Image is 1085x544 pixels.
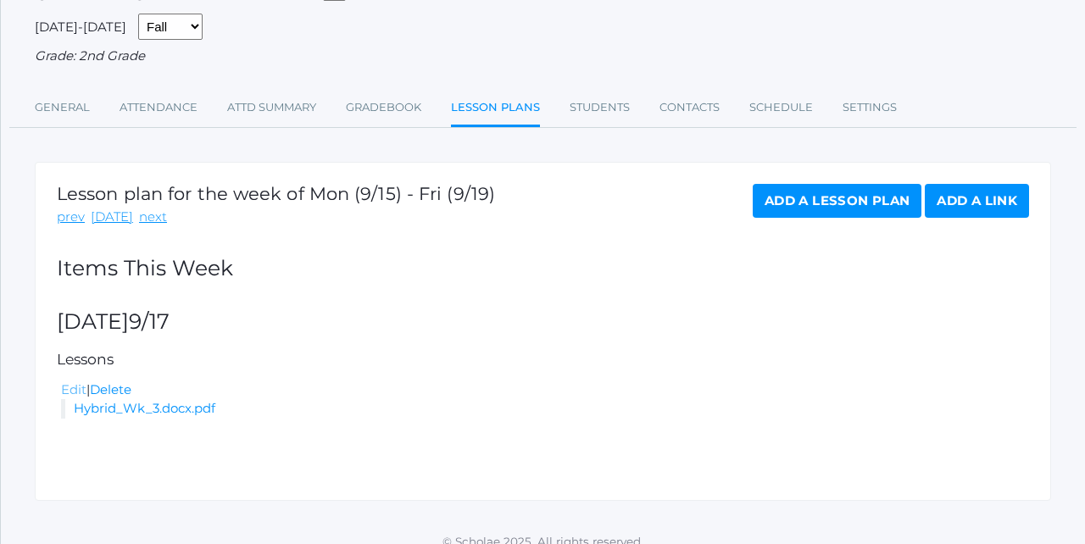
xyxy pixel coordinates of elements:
div: | [61,380,1029,400]
a: Students [570,91,630,125]
a: Schedule [749,91,813,125]
a: Add a Link [925,184,1029,218]
a: Delete [90,381,131,397]
a: Gradebook [346,91,421,125]
a: Add a Lesson Plan [753,184,921,218]
a: [DATE] [91,208,133,227]
a: Settings [843,91,897,125]
h5: Lessons [57,352,1029,368]
a: Hybrid_Wk_3.docx.pdf [74,400,215,416]
a: next [139,208,167,227]
a: Attendance [120,91,198,125]
a: Edit [61,381,86,397]
a: Contacts [659,91,720,125]
span: 9/17 [129,308,170,334]
span: [DATE]-[DATE] [35,19,126,35]
h1: Lesson plan for the week of Mon (9/15) - Fri (9/19) [57,184,495,203]
h2: [DATE] [57,310,1029,334]
a: General [35,91,90,125]
a: prev [57,208,85,227]
h2: Items This Week [57,257,1029,280]
div: Grade: 2nd Grade [35,47,1051,66]
a: Attd Summary [227,91,316,125]
a: Lesson Plans [451,91,540,127]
